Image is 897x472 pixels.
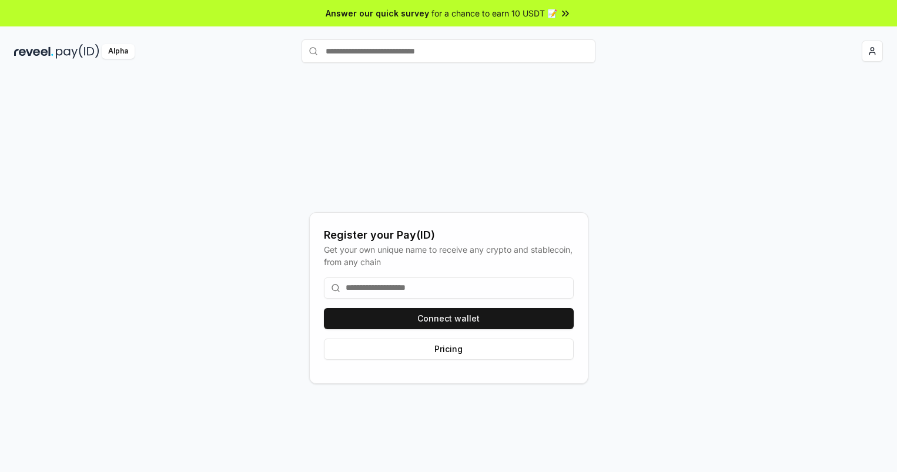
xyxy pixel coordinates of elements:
div: Register your Pay(ID) [324,227,574,243]
button: Pricing [324,339,574,360]
img: reveel_dark [14,44,53,59]
img: pay_id [56,44,99,59]
div: Get your own unique name to receive any crypto and stablecoin, from any chain [324,243,574,268]
div: Alpha [102,44,135,59]
button: Connect wallet [324,308,574,329]
span: for a chance to earn 10 USDT 📝 [431,7,557,19]
span: Answer our quick survey [326,7,429,19]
